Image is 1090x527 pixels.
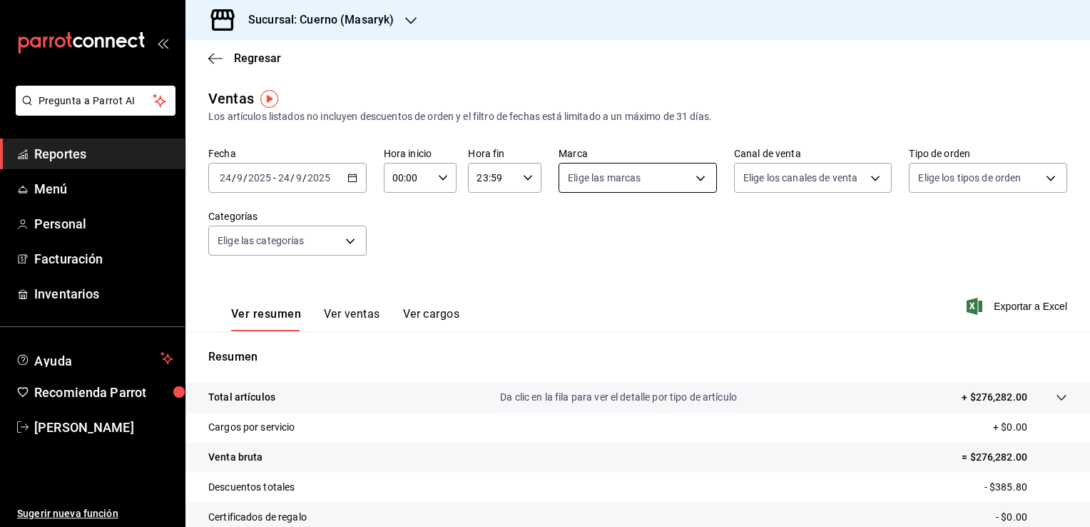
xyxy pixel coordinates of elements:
[273,172,276,184] span: -
[234,51,281,65] span: Regresar
[16,86,175,116] button: Pregunta a Parrot AI
[208,88,254,109] div: Ventas
[34,286,99,301] font: Inventarios
[302,172,307,184] span: /
[17,508,118,519] font: Sugerir nueva función
[324,307,380,331] button: Ver ventas
[403,307,460,331] button: Ver cargos
[10,104,175,119] a: Pregunta a Parrot AI
[208,510,307,525] p: Certificados de regalo
[208,480,295,495] p: Descuentos totales
[734,149,892,159] label: Canal de venta
[208,149,367,159] label: Fecha
[962,450,1067,465] p: = $276,282.00
[559,149,717,159] label: Marca
[290,172,295,184] span: /
[34,146,86,161] font: Reportes
[260,90,278,108] img: Marcador de información sobre herramientas
[208,420,295,435] p: Cargos por servicio
[34,385,146,400] font: Recomienda Parrot
[500,390,737,405] p: Da clic en la fila para ver el detalle por tipo de artículo
[208,51,281,65] button: Regresar
[232,172,236,184] span: /
[984,480,1067,495] p: - $385.80
[307,172,331,184] input: ----
[918,171,1021,185] span: Elige los tipos de orden
[218,234,305,248] span: Elige las categorías
[231,307,459,331] div: Pestañas de navegación
[969,298,1067,315] button: Exportar a Excel
[208,109,1067,124] div: Los artículos listados no incluyen descuentos de orden y el filtro de fechas está limitado a un m...
[993,420,1067,435] p: + $0.00
[34,216,86,231] font: Personal
[277,172,290,184] input: --
[157,37,168,49] button: open_drawer_menu
[243,172,248,184] span: /
[909,149,1067,159] label: Tipo de orden
[568,171,641,185] span: Elige las marcas
[743,171,857,185] span: Elige los canales de venta
[34,420,134,435] font: [PERSON_NAME]
[34,181,68,196] font: Menú
[384,149,457,159] label: Hora inicio
[237,11,394,29] h3: Sucursal: Cuerno (Masaryk)
[468,149,541,159] label: Hora fin
[34,350,155,367] span: Ayuda
[34,251,103,266] font: Facturación
[248,172,272,184] input: ----
[219,172,232,184] input: --
[208,348,1067,366] p: Resumen
[996,510,1067,525] p: - $0.00
[208,450,263,465] p: Venta bruta
[962,390,1027,405] p: + $276,282.00
[231,307,301,321] font: Ver resumen
[295,172,302,184] input: --
[39,94,153,109] span: Pregunta a Parrot AI
[994,301,1067,312] font: Exportar a Excel
[236,172,243,184] input: --
[208,211,367,221] label: Categorías
[208,390,275,405] p: Total artículos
